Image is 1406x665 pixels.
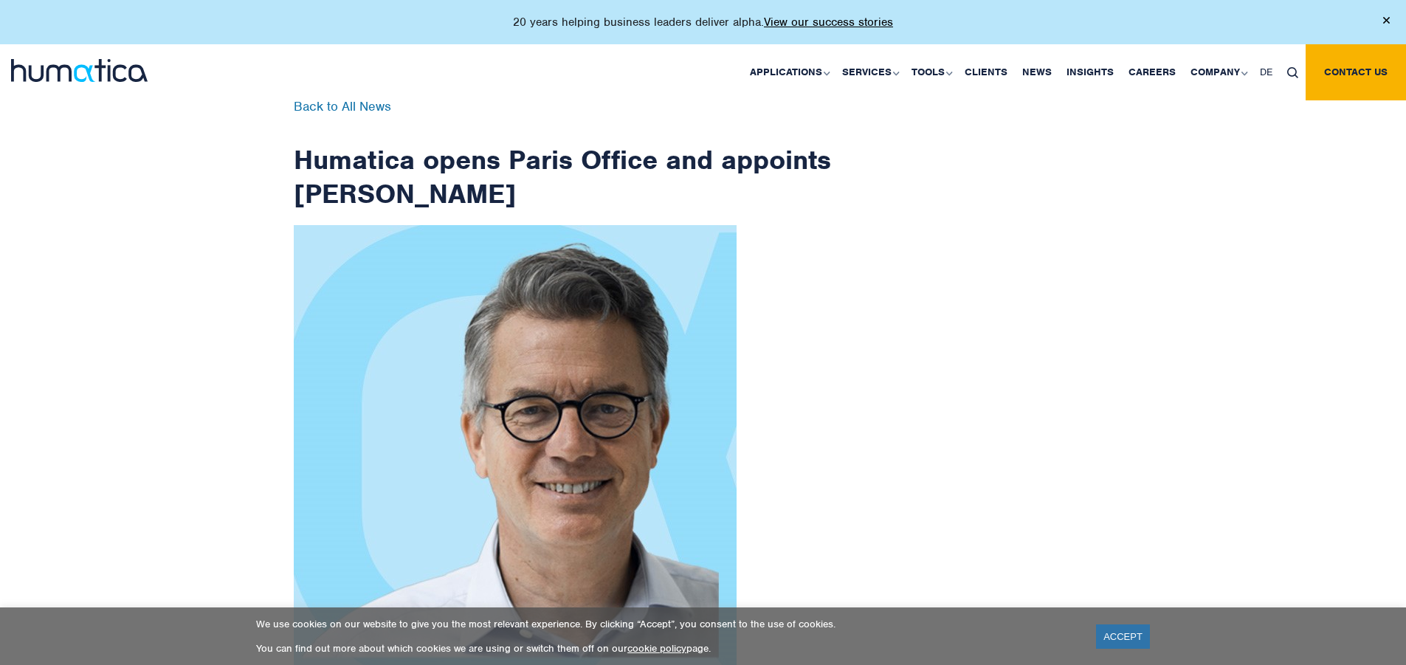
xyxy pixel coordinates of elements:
a: Insights [1059,44,1121,100]
p: 20 years helping business leaders deliver alpha. [513,15,893,30]
a: DE [1252,44,1280,100]
a: Company [1183,44,1252,100]
a: Services [835,44,904,100]
a: cookie policy [627,642,686,655]
a: View our success stories [764,15,893,30]
img: search_icon [1287,67,1298,78]
span: DE [1260,66,1272,78]
a: Careers [1121,44,1183,100]
a: Applications [742,44,835,100]
a: Tools [904,44,957,100]
a: Back to All News [294,98,391,114]
a: News [1015,44,1059,100]
a: ACCEPT [1096,624,1150,649]
a: Contact us [1306,44,1406,100]
p: You can find out more about which cookies we are using or switch them off on our page. [256,642,1078,655]
img: logo [11,59,148,82]
p: We use cookies on our website to give you the most relevant experience. By clicking “Accept”, you... [256,618,1078,630]
a: Clients [957,44,1015,100]
h1: Humatica opens Paris Office and appoints [PERSON_NAME] [294,100,833,210]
